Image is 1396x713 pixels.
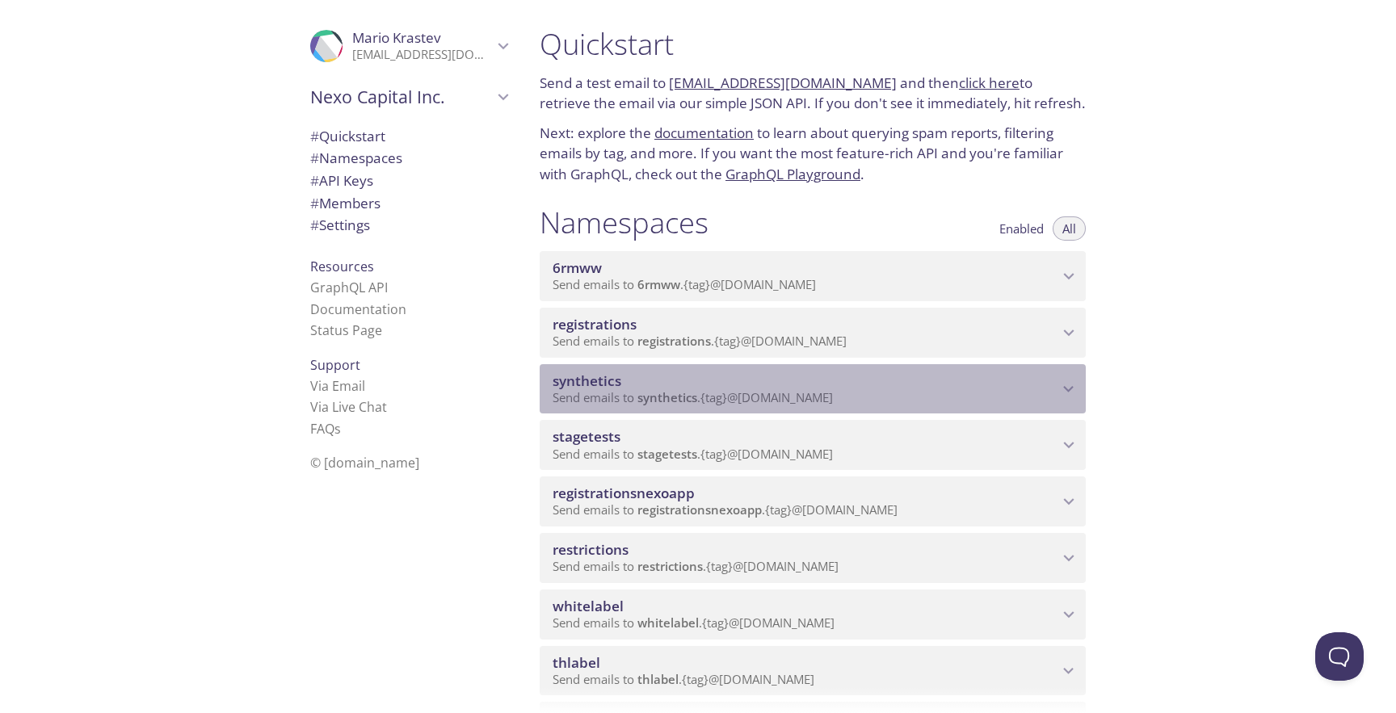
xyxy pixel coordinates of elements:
div: Team Settings [297,214,520,237]
span: Send emails to . {tag} @[DOMAIN_NAME] [553,671,814,687]
a: FAQ [310,420,341,438]
span: Send emails to . {tag} @[DOMAIN_NAME] [553,614,835,631]
a: GraphQL Playground [725,165,860,183]
div: thlabel namespace [540,646,1086,696]
iframe: Help Scout Beacon - Open [1315,632,1364,681]
div: stagetests namespace [540,420,1086,470]
span: Send emails to . {tag} @[DOMAIN_NAME] [553,333,847,349]
a: click here [959,73,1020,92]
a: Via Email [310,377,365,395]
span: whitelabel [637,614,699,631]
span: thlabel [637,671,679,687]
span: synthetics [553,371,621,390]
span: Send emails to . {tag} @[DOMAIN_NAME] [553,389,833,405]
div: registrations namespace [540,308,1086,358]
div: restrictions namespace [540,533,1086,583]
a: Status Page [310,321,382,339]
a: GraphQL API [310,279,388,296]
p: Send a test email to and then to retrieve the email via our simple JSON API. If you don't see it ... [540,73,1086,114]
span: registrations [553,315,637,333]
span: Support [310,356,360,374]
div: Mario Krastev [297,19,520,73]
span: Resources [310,258,374,275]
div: API Keys [297,170,520,192]
span: Nexo Capital Inc. [310,86,493,108]
div: Members [297,192,520,215]
span: Mario Krastev [352,28,441,47]
span: restrictions [553,540,629,559]
h1: Quickstart [540,26,1086,62]
div: Nexo Capital Inc. [297,76,520,118]
span: Send emails to . {tag} @[DOMAIN_NAME] [553,276,816,292]
span: s [334,420,341,438]
span: thlabel [553,653,600,672]
span: # [310,171,319,190]
a: [EMAIL_ADDRESS][DOMAIN_NAME] [669,73,897,92]
span: # [310,127,319,145]
span: © [DOMAIN_NAME] [310,454,419,472]
span: API Keys [310,171,373,190]
div: whitelabel namespace [540,589,1086,640]
span: Settings [310,216,370,234]
span: 6rmww [637,276,680,292]
p: [EMAIL_ADDRESS][DOMAIN_NAME] [352,47,493,63]
span: registrations [637,333,711,349]
div: Namespaces [297,147,520,170]
span: stagetests [553,427,620,446]
span: Send emails to . {tag} @[DOMAIN_NAME] [553,558,839,574]
span: Send emails to . {tag} @[DOMAIN_NAME] [553,501,898,518]
a: documentation [654,124,754,142]
span: synthetics [637,389,697,405]
span: Send emails to . {tag} @[DOMAIN_NAME] [553,446,833,462]
span: # [310,216,319,234]
button: All [1053,216,1086,241]
span: Members [310,194,381,212]
span: Quickstart [310,127,385,145]
div: 6rmww namespace [540,251,1086,301]
a: Via Live Chat [310,398,387,416]
div: registrationsnexoapp namespace [540,476,1086,526]
span: # [310,194,319,212]
span: 6rmww [553,258,602,277]
span: restrictions [637,558,703,574]
span: stagetests [637,446,697,462]
span: registrationsnexoapp [637,501,762,518]
a: Documentation [310,300,406,318]
div: synthetics namespace [540,364,1086,414]
p: Next: explore the to learn about querying spam reports, filtering emails by tag, and more. If you... [540,123,1086,185]
button: Enabled [990,216,1053,241]
span: registrationsnexoapp [553,484,695,502]
h1: Namespaces [540,204,709,241]
span: Namespaces [310,149,402,167]
span: whitelabel [553,597,624,615]
div: Quickstart [297,125,520,148]
span: # [310,149,319,167]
